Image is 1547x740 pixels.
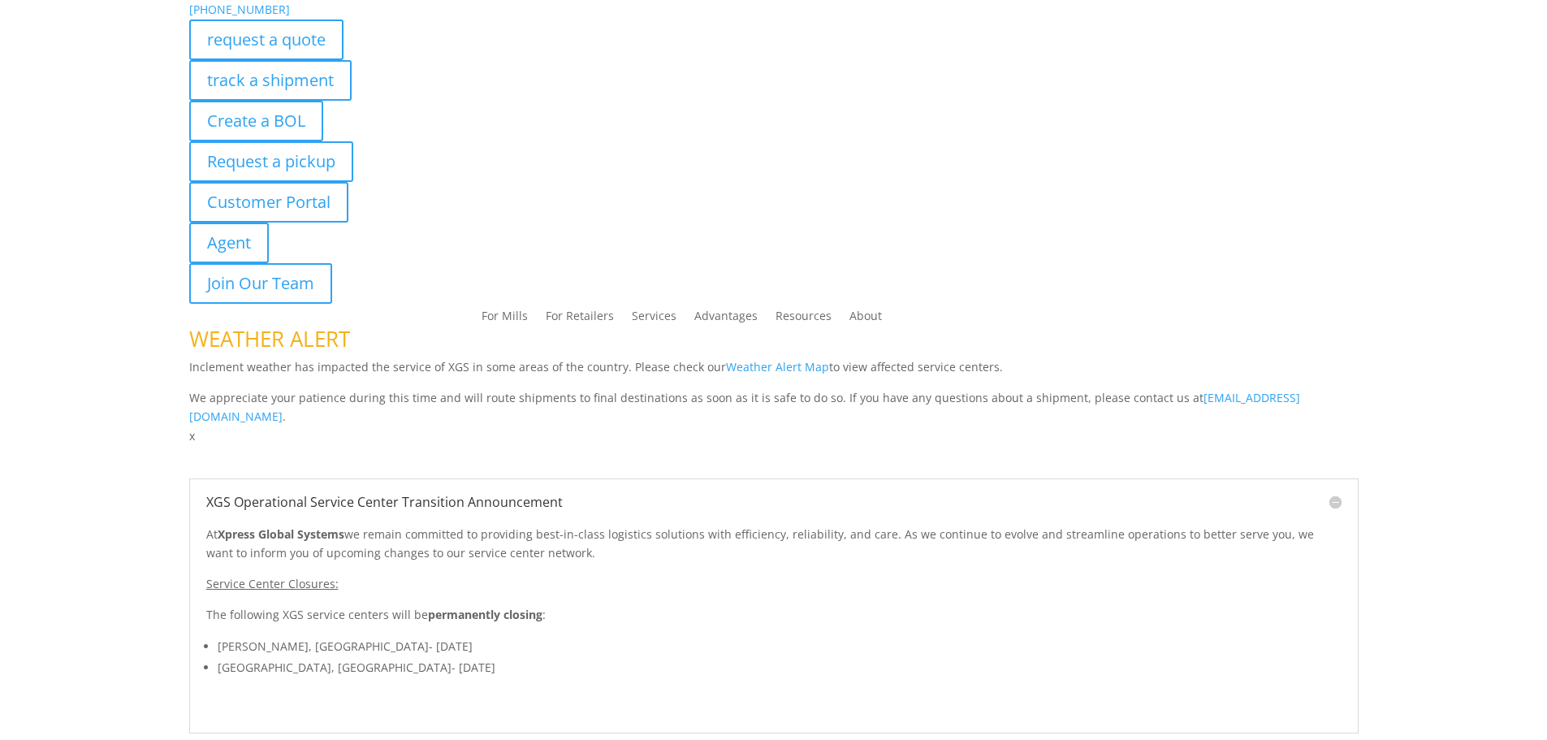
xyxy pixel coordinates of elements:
[546,310,614,328] a: For Retailers
[428,607,542,622] strong: permanently closing
[189,101,323,141] a: Create a BOL
[189,2,290,17] a: [PHONE_NUMBER]
[206,525,1342,575] p: At we remain committed to providing best-in-class logistics solutions with efficiency, reliabilit...
[189,182,348,223] a: Customer Portal
[482,310,528,328] a: For Mills
[206,576,339,591] u: Service Center Closures:
[218,657,1342,678] li: [GEOGRAPHIC_DATA], [GEOGRAPHIC_DATA]- [DATE]
[189,19,344,60] a: request a quote
[189,324,350,353] span: WEATHER ALERT
[189,388,1359,427] p: We appreciate your patience during this time and will route shipments to final destinations as so...
[694,310,758,328] a: Advantages
[206,605,1342,636] p: The following XGS service centers will be :
[776,310,832,328] a: Resources
[206,495,1342,508] h5: XGS Operational Service Center Transition Announcement
[218,636,1342,657] li: [PERSON_NAME], [GEOGRAPHIC_DATA]- [DATE]
[189,223,269,263] a: Agent
[189,426,1359,446] p: x
[189,357,1359,388] p: Inclement weather has impacted the service of XGS in some areas of the country. Please check our ...
[189,263,332,304] a: Join Our Team
[632,310,676,328] a: Services
[849,310,882,328] a: About
[218,526,344,542] strong: Xpress Global Systems
[189,141,353,182] a: Request a pickup
[726,359,829,374] a: Weather Alert Map
[189,60,352,101] a: track a shipment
